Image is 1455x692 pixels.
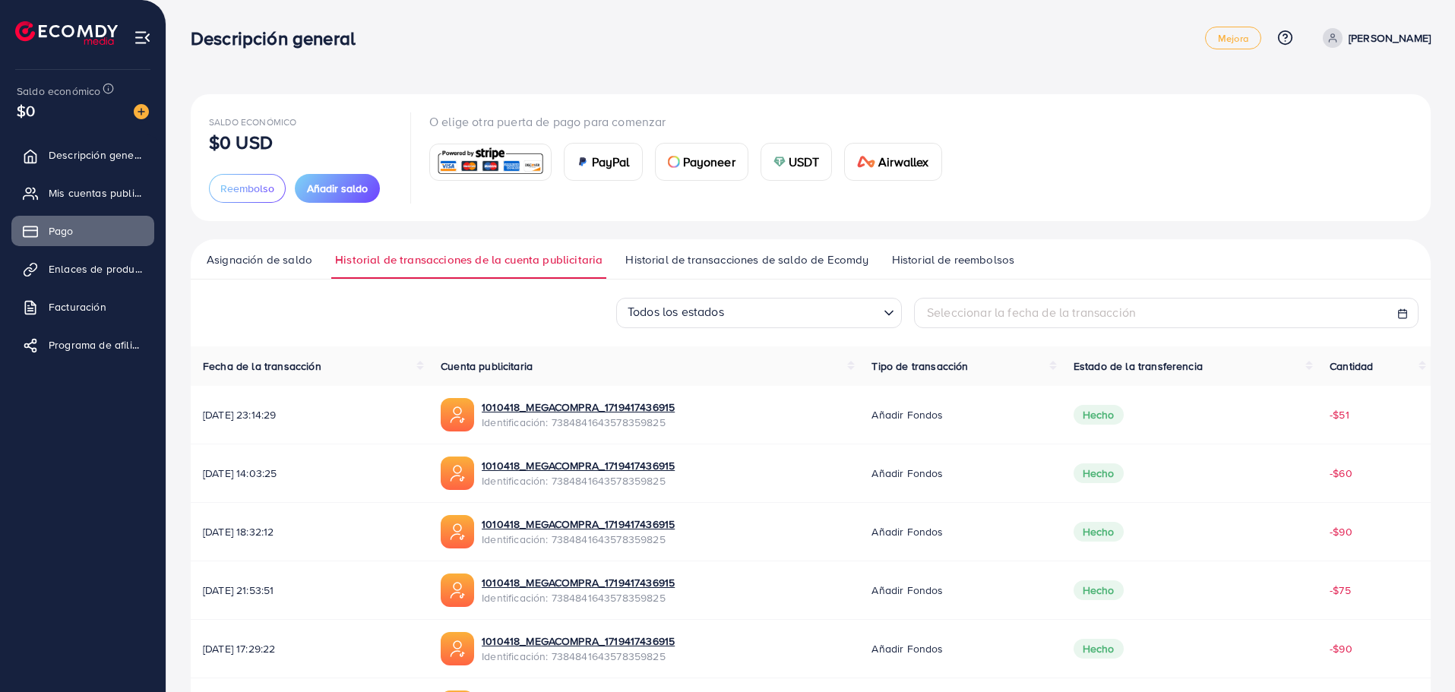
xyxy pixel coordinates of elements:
[203,466,277,481] font: [DATE] 14:03:25
[871,583,943,598] font: Añadir fondos
[844,143,941,181] a: tarjetaAirwallex
[871,466,943,481] font: Añadir fondos
[441,632,474,665] img: ic-ads-acc.e4c84228.svg
[441,457,474,490] img: ic-ads-acc.e4c84228.svg
[49,223,74,239] font: Pago
[871,359,968,374] font: Tipo de transacción
[871,407,943,422] font: Añadir fondos
[1317,28,1431,48] a: [PERSON_NAME]
[1083,641,1115,656] font: Hecho
[892,251,1015,267] font: Historial de reembolsos
[482,517,675,532] a: 1010418_MEGACOMPRA_1719417436915
[482,590,666,605] font: Identificación: 7384841643578359825
[482,400,675,415] a: 1010418_MEGACOMPRA_1719417436915
[307,181,368,196] font: Añadir saldo
[1083,466,1115,481] font: Hecho
[203,641,275,656] font: [DATE] 17:29:22
[203,407,276,422] font: [DATE] 23:14:29
[441,359,533,374] font: Cuenta publicitaria
[1083,524,1115,539] font: Hecho
[203,359,321,374] font: Fecha de la transacción
[429,113,666,130] font: O elige otra puerta de pago para comenzar
[577,156,589,168] img: tarjeta
[11,254,154,284] a: Enlaces de productos
[203,524,274,539] font: [DATE] 18:32:12
[482,415,666,430] font: Identificación: 7384841643578359825
[1330,524,1352,539] font: -$90
[15,21,118,45] img: logo
[927,304,1136,321] font: Seleccionar la fecha de la transacción
[729,300,878,324] input: Buscar opción
[1349,30,1431,46] font: [PERSON_NAME]
[1205,27,1261,49] a: Mejora
[203,583,274,598] font: [DATE] 21:53:51
[11,216,154,246] a: Pago
[857,156,875,168] img: tarjeta
[295,174,380,203] button: Añadir saldo
[592,153,630,170] font: PayPal
[11,140,154,170] a: Descripción general
[11,178,154,208] a: Mis cuentas publicitarias
[878,153,928,170] font: Airwallex
[1330,466,1352,481] font: -$60
[628,303,724,320] font: Todos los estados
[871,641,943,656] font: Añadir fondos
[441,398,474,431] img: ic-ads-acc.e4c84228.svg
[435,146,546,179] img: tarjeta
[207,251,312,267] font: Asignación de saldo
[49,337,156,352] font: Programa de afiliados
[1330,359,1373,374] font: Cantidad
[683,153,735,170] font: Payoneer
[482,458,675,473] a: 1010418_MEGACOMPRA_1719417436915
[482,575,675,590] a: 1010418_MEGACOMPRA_1719417436915
[49,261,155,276] font: Enlaces de productos
[17,100,35,122] font: $0
[482,634,675,649] a: 1010418_MEGACOMPRA_1719417436915
[482,473,666,488] font: Identificación: 7384841643578359825
[441,574,474,607] img: ic-ads-acc.e4c84228.svg
[482,649,666,664] font: Identificación: 7384841643578359825
[134,104,149,119] img: imagen
[1083,583,1115,598] font: Hecho
[1330,407,1349,422] font: -$51
[773,156,786,168] img: tarjeta
[335,251,603,267] font: Historial de transacciones de la cuenta publicitaria
[1390,624,1444,681] iframe: Charlar
[11,330,154,360] a: Programa de afiliados
[49,299,106,314] font: Facturación
[191,25,356,51] font: Descripción general
[49,147,147,163] font: Descripción general
[134,29,151,46] img: menú
[49,185,169,201] font: Mis cuentas publicitarias
[789,153,820,170] font: USDT
[209,174,286,203] button: Reembolso
[564,143,643,181] a: tarjetaPayPal
[1074,359,1203,374] font: Estado de la transferencia
[17,84,100,99] font: Saldo económico
[1083,407,1115,422] font: Hecho
[668,156,680,168] img: tarjeta
[655,143,748,181] a: tarjetaPayoneer
[616,298,902,328] div: Buscar opción
[441,515,474,548] img: ic-ads-acc.e4c84228.svg
[1218,31,1248,45] font: Mejora
[429,144,552,181] a: tarjeta
[1330,641,1352,656] font: -$90
[625,251,868,267] font: Historial de transacciones de saldo de Ecomdy
[871,524,943,539] font: Añadir fondos
[761,143,833,181] a: tarjetaUSDT
[220,181,274,196] font: Reembolso
[209,115,296,128] font: Saldo económico
[11,292,154,322] a: Facturación
[209,129,273,155] font: $0 USD
[482,532,666,547] font: Identificación: 7384841643578359825
[1330,583,1351,598] font: -$75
